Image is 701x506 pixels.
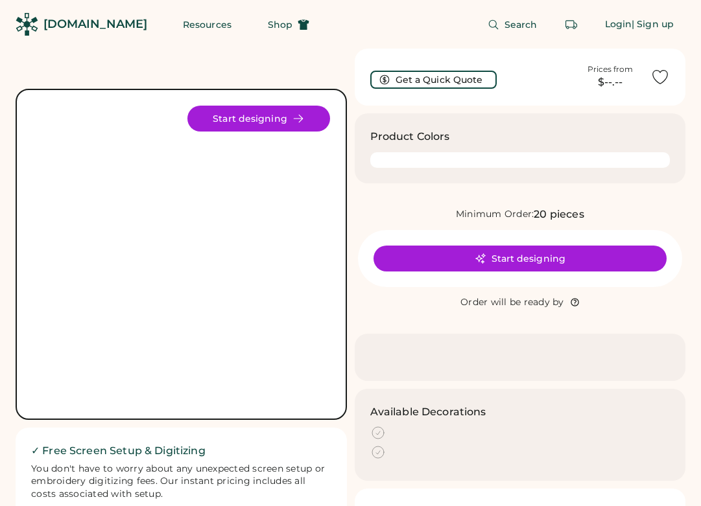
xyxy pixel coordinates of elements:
[588,64,633,75] div: Prices from
[374,246,667,271] button: Start designing
[187,106,330,132] button: Start designing
[370,404,486,420] h3: Available Decorations
[370,71,497,89] button: Get a Quick Quote
[31,443,331,459] h2: ✓ Free Screen Setup & Digitizing
[460,296,564,309] div: Order will be ready by
[632,18,674,31] div: | Sign up
[167,12,247,38] button: Resources
[505,20,538,29] span: Search
[252,12,325,38] button: Shop
[456,208,534,221] div: Minimum Order:
[534,207,584,222] div: 20 pieces
[31,463,331,501] div: You don't have to worry about any unexpected screen setup or embroidery digitizing fees. Our inst...
[578,75,643,90] div: $--.--
[43,16,147,32] div: [DOMAIN_NAME]
[268,20,292,29] span: Shop
[370,129,450,144] h3: Product Colors
[472,12,553,38] button: Search
[558,12,584,38] button: Retrieve an order
[16,13,38,36] img: Rendered Logo - Screens
[32,106,330,403] img: yH5BAEAAAAALAAAAAABAAEAAAIBRAA7
[605,18,632,31] div: Login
